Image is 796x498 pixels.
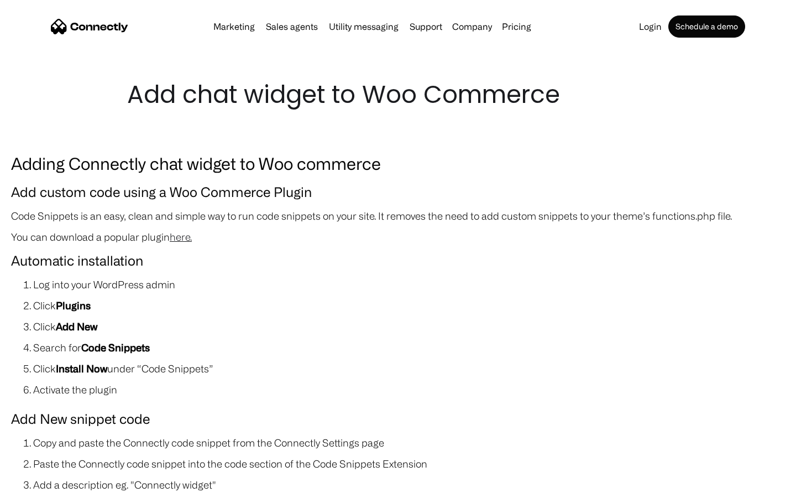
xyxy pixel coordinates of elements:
[11,229,785,245] p: You can download a popular plugin
[56,300,91,311] strong: Plugins
[11,208,785,224] p: Code Snippets is an easy, clean and simple way to run code snippets on your site. It removes the ...
[33,277,785,292] li: Log into your WordPress admin
[81,342,150,353] strong: Code Snippets
[324,22,403,31] a: Utility messaging
[261,22,322,31] a: Sales agents
[56,321,97,332] strong: Add New
[170,231,192,242] a: here.
[209,22,259,31] a: Marketing
[33,319,785,334] li: Click
[452,19,492,34] div: Company
[33,382,785,397] li: Activate the plugin
[11,408,785,429] h4: Add New snippet code
[635,22,666,31] a: Login
[11,479,66,494] aside: Language selected: English
[33,435,785,450] li: Copy and paste the Connectly code snippet from the Connectly Settings page
[11,250,785,271] h4: Automatic installation
[11,181,785,203] h4: Add custom code using a Woo Commerce Plugin
[33,340,785,355] li: Search for
[668,15,745,38] a: Schedule a demo
[498,22,536,31] a: Pricing
[33,456,785,471] li: Paste the Connectly code snippet into the code section of the Code Snippets Extension
[22,479,66,494] ul: Language list
[56,363,107,374] strong: Install Now
[405,22,447,31] a: Support
[127,77,669,112] h1: Add chat widget to Woo Commerce
[11,151,785,176] h3: Adding Connectly chat widget to Woo commerce
[33,298,785,313] li: Click
[33,361,785,376] li: Click under “Code Snippets”
[33,477,785,492] li: Add a description eg. "Connectly widget"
